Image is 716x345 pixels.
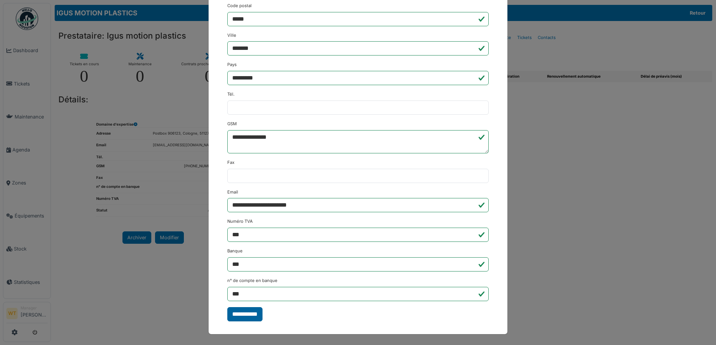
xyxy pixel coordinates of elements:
[227,189,238,195] label: Email
[227,277,277,284] label: n° de compte en banque
[227,32,236,39] label: Ville
[227,61,237,68] label: Pays
[227,121,237,127] label: GSM
[227,218,253,225] label: Numéro TVA
[227,159,234,166] label: Fax
[227,3,252,9] label: Code postal
[227,248,243,254] label: Banque
[227,91,234,97] label: Tél.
